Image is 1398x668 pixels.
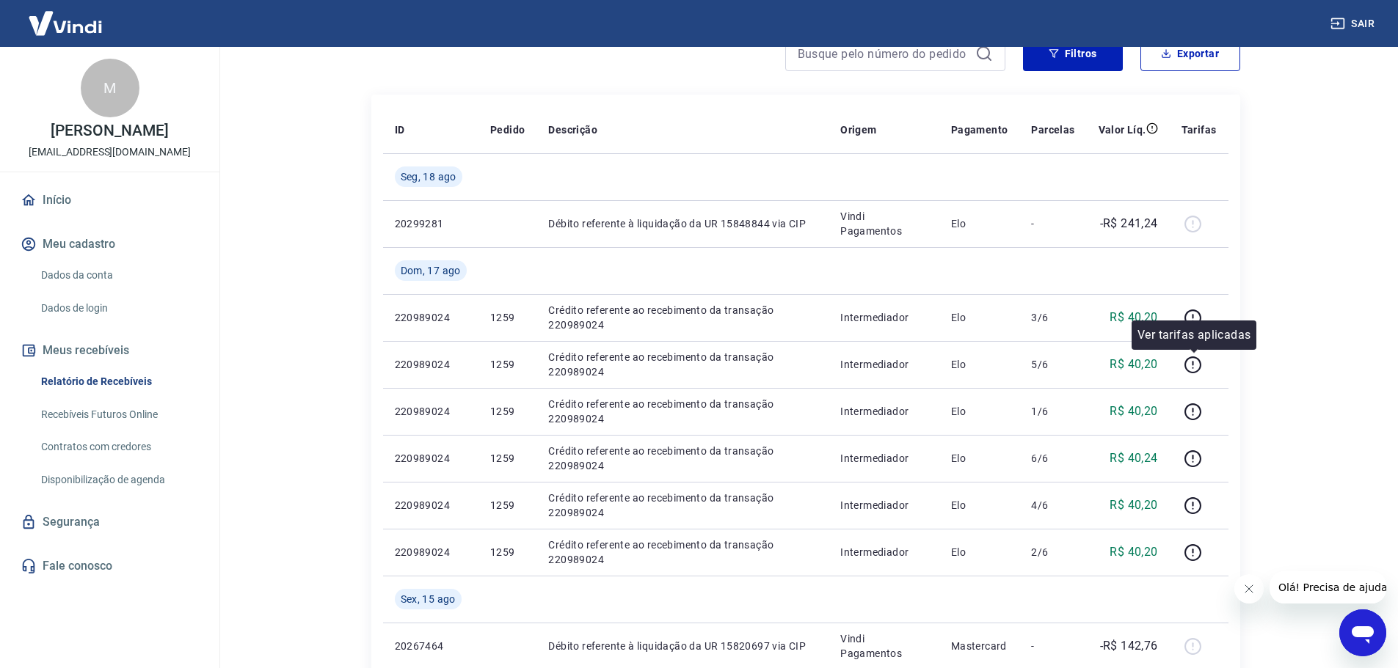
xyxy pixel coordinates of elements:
p: Crédito referente ao recebimento da transação 220989024 [548,350,817,379]
p: Crédito referente ao recebimento da transação 220989024 [548,397,817,426]
a: Recebíveis Futuros Online [35,400,202,430]
p: 20299281 [395,216,467,231]
a: Dados de login [35,293,202,323]
p: Intermediador [840,310,928,325]
p: ID [395,122,405,137]
p: - [1031,639,1074,653]
p: 5/6 [1031,357,1074,372]
p: 220989024 [395,498,467,513]
p: Pedido [490,122,525,137]
p: 2/6 [1031,545,1074,559]
p: 220989024 [395,310,467,325]
p: Parcelas [1031,122,1074,137]
p: [EMAIL_ADDRESS][DOMAIN_NAME] [29,144,191,160]
p: Elo [951,451,1008,466]
p: R$ 40,20 [1110,403,1157,420]
p: Elo [951,545,1008,559]
p: 3/6 [1031,310,1074,325]
p: -R$ 142,76 [1100,637,1158,655]
iframe: Mensagem da empresa [1270,571,1386,603]
button: Meus recebíveis [18,334,202,367]
div: M [81,59,139,117]
button: Sair [1328,10,1380,37]
p: Mastercard [951,639,1008,653]
button: Meu cadastro [18,228,202,260]
p: Descrição [548,122,597,137]
p: Origem [840,122,876,137]
p: R$ 40,20 [1110,356,1157,373]
p: 1259 [490,451,525,466]
p: Tarifas [1182,122,1217,137]
button: Filtros [1023,36,1123,71]
p: Vindi Pagamentos [840,209,928,238]
a: Segurança [18,506,202,538]
p: Valor Líq. [1099,122,1146,137]
a: Contratos com credores [35,432,202,462]
p: 6/6 [1031,451,1074,466]
p: Elo [951,404,1008,419]
p: 20267464 [395,639,467,653]
p: [PERSON_NAME] [51,123,168,139]
p: R$ 40,20 [1110,309,1157,326]
p: 220989024 [395,451,467,466]
p: Ver tarifas aplicadas [1137,326,1250,344]
p: Elo [951,310,1008,325]
input: Busque pelo número do pedido [798,43,969,65]
a: Fale conosco [18,550,202,582]
p: 1259 [490,310,525,325]
p: - [1031,216,1074,231]
p: Intermediador [840,404,928,419]
p: R$ 40,20 [1110,496,1157,514]
iframe: Fechar mensagem [1234,574,1264,603]
p: 1259 [490,498,525,513]
p: Débito referente à liquidação da UR 15848844 via CIP [548,216,817,231]
span: Olá! Precisa de ajuda? [9,10,123,22]
button: Exportar [1140,36,1240,71]
a: Disponibilização de agenda [35,465,202,495]
p: Crédito referente ao recebimento da transação 220989024 [548,444,817,473]
p: Pagamento [951,122,1008,137]
p: R$ 40,24 [1110,449,1157,467]
p: R$ 40,20 [1110,543,1157,561]
iframe: Botão para abrir a janela de mensagens [1339,609,1386,656]
p: Elo [951,357,1008,372]
p: Elo [951,498,1008,513]
p: Crédito referente ao recebimento da transação 220989024 [548,537,817,567]
p: Intermediador [840,451,928,466]
span: Seg, 18 ago [401,169,456,184]
p: 1259 [490,404,525,419]
p: Vindi Pagamentos [840,631,928,661]
p: Débito referente à liquidação da UR 15820697 via CIP [548,639,817,653]
p: Crédito referente ao recebimento da transação 220989024 [548,303,817,332]
p: 1259 [490,545,525,559]
a: Início [18,184,202,216]
p: 220989024 [395,404,467,419]
span: Sex, 15 ago [401,592,456,606]
p: 220989024 [395,357,467,372]
p: Crédito referente ao recebimento da transação 220989024 [548,491,817,520]
p: -R$ 241,24 [1100,215,1158,232]
p: 1259 [490,357,525,372]
p: 4/6 [1031,498,1074,513]
p: Intermediador [840,545,928,559]
p: 220989024 [395,545,467,559]
p: Intermediador [840,498,928,513]
p: Elo [951,216,1008,231]
a: Dados da conta [35,260,202,290]
span: Dom, 17 ago [401,263,461,278]
img: Vindi [18,1,113,45]
p: 1/6 [1031,404,1074,419]
p: Intermediador [840,357,928,372]
a: Relatório de Recebíveis [35,367,202,397]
